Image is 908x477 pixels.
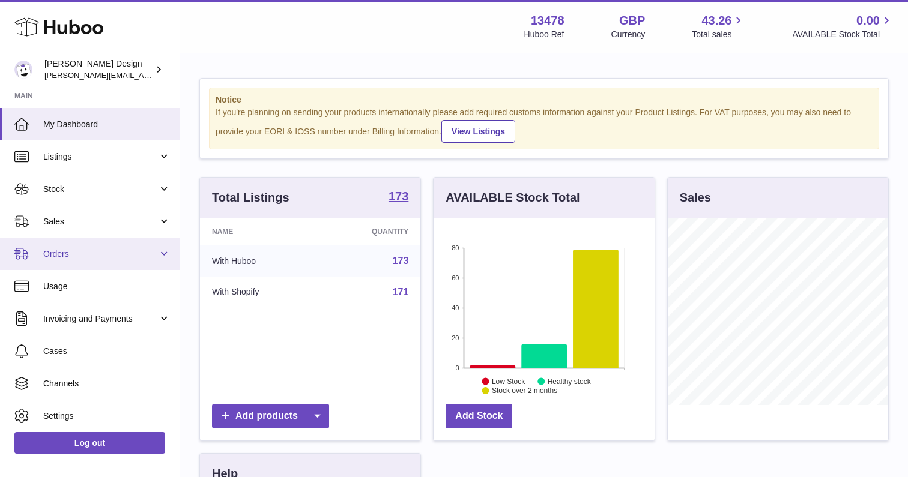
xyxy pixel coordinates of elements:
[44,70,305,80] span: [PERSON_NAME][EMAIL_ADDRESS][PERSON_NAME][DOMAIN_NAME]
[452,244,459,251] text: 80
[452,334,459,341] text: 20
[200,218,319,245] th: Name
[200,245,319,277] td: With Huboo
[14,432,165,454] a: Log out
[14,61,32,79] img: madeleine.mcindoe@gmail.com
[216,94,873,106] strong: Notice
[389,190,408,205] a: 173
[216,107,873,143] div: If you're planning on sending your products internationally please add required customs informati...
[492,377,525,385] text: Low Stock
[43,184,158,195] span: Stock
[856,13,880,29] span: 0.00
[393,256,409,266] a: 173
[43,378,171,389] span: Channels
[393,287,409,297] a: 171
[441,120,515,143] a: View Listings
[319,218,420,245] th: Quantity
[43,346,171,357] span: Cases
[456,364,459,371] text: 0
[43,410,171,422] span: Settings
[44,58,153,81] div: [PERSON_NAME] Design
[611,29,646,40] div: Currency
[701,13,731,29] span: 43.26
[43,313,158,325] span: Invoicing and Payments
[43,248,158,260] span: Orders
[452,304,459,311] text: 40
[680,190,711,206] h3: Sales
[452,274,459,281] text: 60
[212,404,329,428] a: Add products
[524,29,564,40] div: Huboo Ref
[692,13,745,40] a: 43.26 Total sales
[43,151,158,163] span: Listings
[792,29,894,40] span: AVAILABLE Stock Total
[619,13,645,29] strong: GBP
[548,377,592,385] text: Healthy stock
[692,29,745,40] span: Total sales
[43,281,171,292] span: Usage
[446,404,512,428] a: Add Stock
[43,216,158,227] span: Sales
[389,190,408,202] strong: 173
[200,277,319,308] td: With Shopify
[212,190,289,206] h3: Total Listings
[492,386,557,395] text: Stock over 2 months
[43,119,171,130] span: My Dashboard
[446,190,580,206] h3: AVAILABLE Stock Total
[792,13,894,40] a: 0.00 AVAILABLE Stock Total
[531,13,564,29] strong: 13478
